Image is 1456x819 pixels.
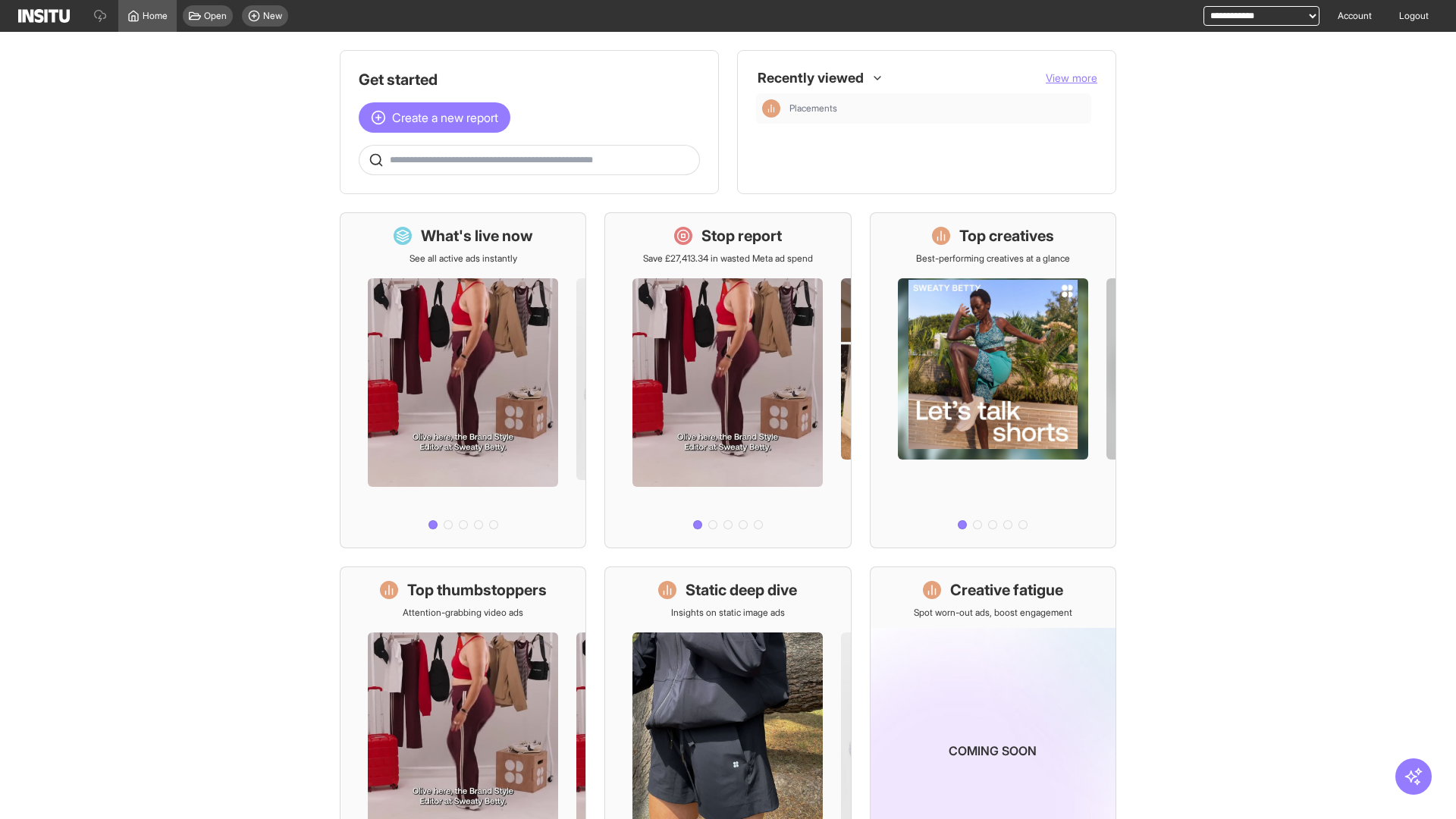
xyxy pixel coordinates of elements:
p: Attention-grabbing video ads [403,607,523,619]
button: Create a new report [359,102,510,133]
p: Insights on static image ads [671,607,785,619]
h1: Top thumbstoppers [407,579,547,601]
a: Stop reportSave £27,413.34 in wasted Meta ad spend [604,212,851,548]
button: View more [1046,71,1097,86]
div: Insights [762,99,780,118]
p: See all active ads instantly [409,253,517,265]
a: Top creativesBest-performing creatives at a glance [870,212,1116,548]
h1: Static deep dive [686,579,797,601]
h1: Top creatives [959,225,1054,246]
span: New [263,10,282,22]
span: Placements [789,102,837,115]
p: Save £27,413.34 in wasted Meta ad spend [643,253,813,265]
img: Logo [18,9,70,23]
h1: What's live now [421,225,533,246]
p: Best-performing creatives at a glance [916,253,1070,265]
h1: Get started [359,69,700,90]
span: Placements [789,102,1085,115]
h1: Stop report [701,225,782,246]
a: What's live nowSee all active ads instantly [340,212,586,548]
span: Open [204,10,227,22]
span: Home [143,10,168,22]
span: Create a new report [392,108,498,127]
span: View more [1046,71,1097,84]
